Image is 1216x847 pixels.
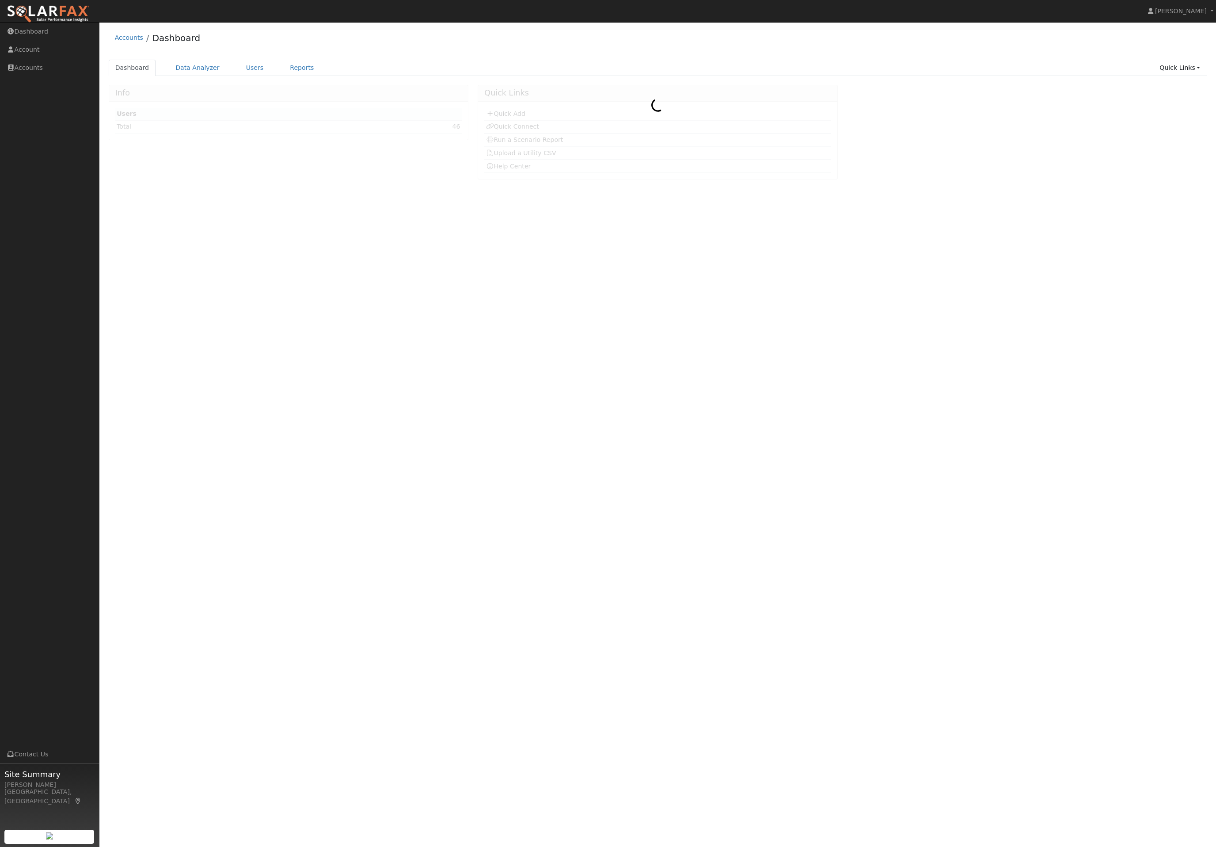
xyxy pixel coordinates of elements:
a: Data Analyzer [169,60,226,76]
span: [PERSON_NAME] [1155,8,1207,15]
a: Accounts [115,34,143,41]
a: Dashboard [109,60,156,76]
a: Reports [283,60,320,76]
img: retrieve [46,832,53,839]
img: SolarFax [7,5,90,23]
a: Users [239,60,270,76]
span: Site Summary [4,768,95,780]
div: [PERSON_NAME] [4,780,95,790]
a: Map [74,797,82,805]
a: Quick Links [1153,60,1207,76]
a: Dashboard [152,33,201,43]
div: [GEOGRAPHIC_DATA], [GEOGRAPHIC_DATA] [4,787,95,806]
